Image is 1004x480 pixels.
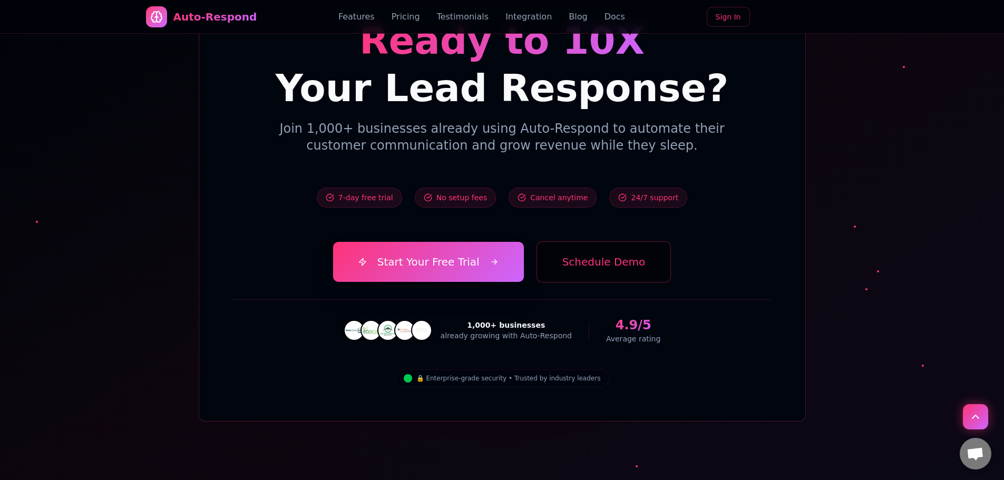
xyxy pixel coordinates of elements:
img: OC Builders [413,322,430,339]
span: Your Lead Response? [276,66,729,110]
span: 24/7 support [631,192,678,203]
a: Auto-Respond [146,6,257,27]
iframe: Botón de Acceder con Google [753,6,864,29]
span: No setup fees [436,192,488,203]
a: Integration [505,11,552,23]
button: Scroll to top [963,404,988,429]
a: Docs [605,11,625,23]
span: Ready to 10X [359,18,645,63]
a: Testimonials [437,11,489,23]
div: 4.9/5 [606,317,660,334]
img: Anytime Roofing [379,322,396,339]
img: HR360 [346,322,363,339]
span: Cancel anytime [530,192,588,203]
p: Join 1,000+ businesses already using Auto-Respond to automate their customer communication and gr... [266,120,738,154]
span: 7-day free trial [338,192,393,203]
img: EcoStar [363,322,379,339]
img: LA Shades & Blinds [396,322,413,339]
a: Sign In [707,7,750,27]
a: Start Your Free Trial [333,242,524,282]
div: 1,000+ businesses [441,320,572,330]
div: Average rating [606,334,660,344]
a: Open chat [960,438,991,469]
div: already growing with Auto-Respond [441,330,572,341]
span: 🔒 Enterprise-grade security • Trusted by industry leaders [416,374,601,383]
a: Features [338,11,375,23]
div: Auto-Respond [173,9,257,24]
button: Schedule Demo [537,241,671,282]
a: Pricing [392,11,420,23]
a: Blog [569,11,587,23]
